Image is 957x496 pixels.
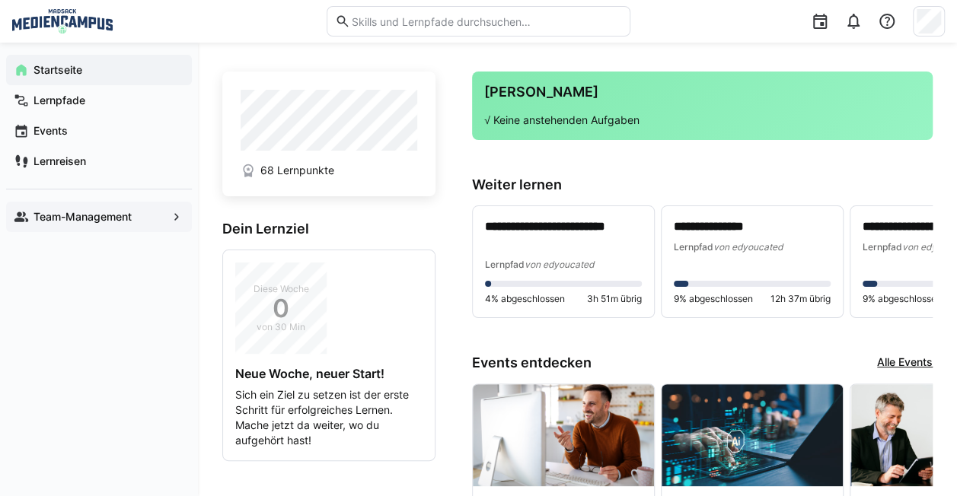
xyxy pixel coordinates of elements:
[472,176,933,193] h3: Weiter lernen
[350,14,622,28] input: Skills und Lernpfade durchsuchen…
[587,293,642,305] span: 3h 51m übrig
[235,366,423,381] h4: Neue Woche, neuer Start!
[674,241,713,253] span: Lernpfad
[662,384,843,486] img: image
[770,293,831,305] span: 12h 37m übrig
[674,293,753,305] span: 9% abgeschlossen
[863,241,902,253] span: Lernpfad
[473,384,654,486] img: image
[235,387,423,448] p: Sich ein Ziel zu setzen ist der erste Schritt für erfolgreiches Lernen. Mache jetzt da weiter, wo...
[484,113,920,128] p: √ Keine anstehenden Aufgaben
[863,293,942,305] span: 9% abgeschlossen
[222,221,435,237] h3: Dein Lernziel
[525,259,594,270] span: von edyoucated
[485,259,525,270] span: Lernpfad
[877,355,933,371] a: Alle Events
[485,293,565,305] span: 4% abgeschlossen
[472,355,592,371] h3: Events entdecken
[713,241,783,253] span: von edyoucated
[260,163,334,178] span: 68 Lernpunkte
[484,84,920,100] h3: [PERSON_NAME]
